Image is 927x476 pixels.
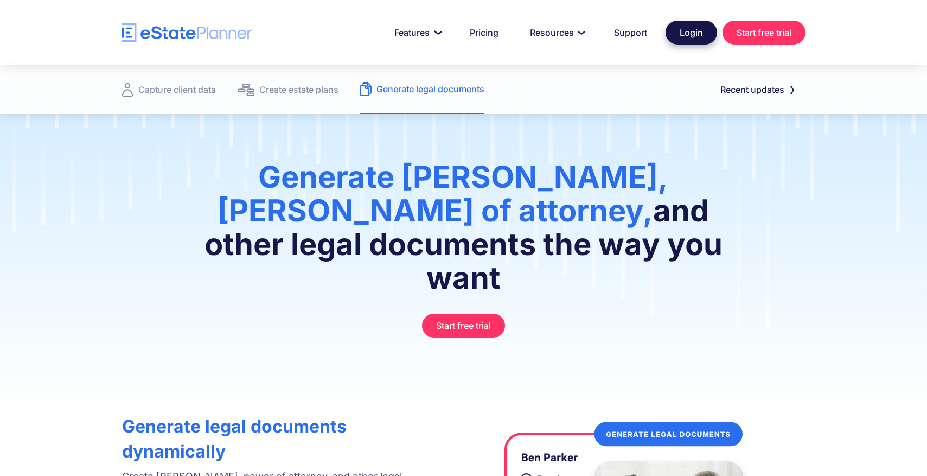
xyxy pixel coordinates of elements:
[381,22,451,43] a: Features
[122,23,252,42] a: home
[122,416,347,462] strong: Generate legal documents dynamically
[238,65,338,114] a: Create estate plans
[422,314,505,338] a: Start free trial
[202,160,725,306] h1: and other legal documents the way you want
[457,22,512,43] a: Pricing
[122,65,216,114] a: Capture client data
[138,82,216,97] div: Capture client data
[218,158,668,229] span: Generate [PERSON_NAME], [PERSON_NAME] of attorney,
[517,22,596,43] a: Resources
[723,21,805,45] a: Start free trial
[666,21,717,45] a: Login
[601,22,660,43] a: Support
